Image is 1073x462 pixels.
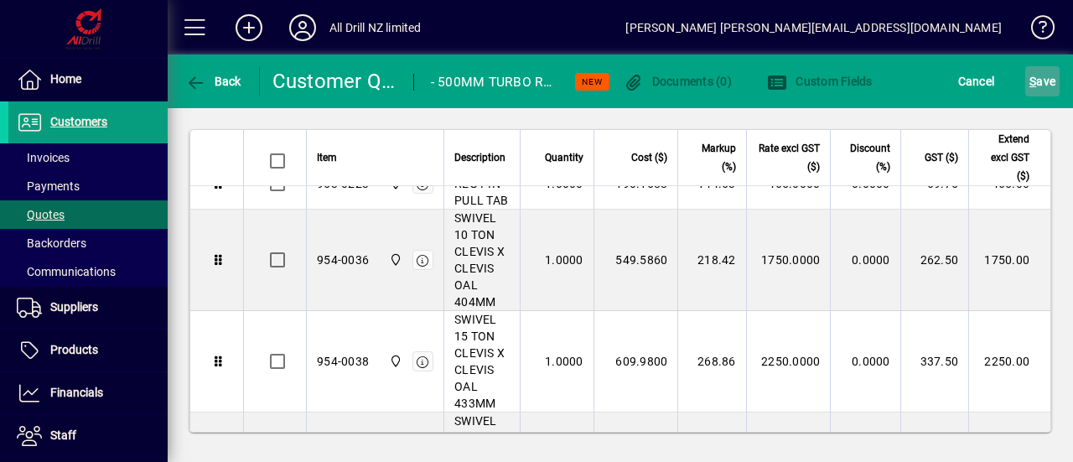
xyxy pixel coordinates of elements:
[168,66,260,96] app-page-header-button: Back
[8,143,168,172] a: Invoices
[968,311,1050,413] td: 2250.00
[385,352,404,371] span: All Drill NZ Limited
[276,13,329,43] button: Profile
[8,372,168,414] a: Financials
[454,148,505,167] span: Description
[454,210,510,310] span: SWIVEL 10 TON CLEVIS X CLEVIS OAL 404MM
[50,386,103,399] span: Financials
[925,148,958,167] span: GST ($)
[582,76,603,87] span: NEW
[329,14,422,41] div: All Drill NZ limited
[545,353,583,370] span: 1.0000
[8,229,168,257] a: Backorders
[1025,66,1060,96] button: Save
[900,210,968,311] td: 262.50
[958,68,995,95] span: Cancel
[50,72,81,86] span: Home
[677,210,745,311] td: 218.42
[50,343,98,356] span: Products
[317,353,369,370] div: 954-0038
[50,115,107,128] span: Customers
[631,148,667,167] span: Cost ($)
[317,252,369,268] div: 954-0036
[8,330,168,371] a: Products
[272,68,397,95] div: Customer Quote
[954,66,999,96] button: Cancel
[830,210,899,311] td: 0.0000
[968,210,1050,311] td: 1750.00
[431,69,554,96] div: - 500MM TURBO REAMER
[900,311,968,413] td: 337.50
[763,66,877,96] button: Custom Fields
[625,14,1002,41] div: [PERSON_NAME] [PERSON_NAME][EMAIL_ADDRESS][DOMAIN_NAME]
[979,130,1029,185] span: Extend excl GST ($)
[1029,68,1055,95] span: ave
[8,59,168,101] a: Home
[841,139,889,176] span: Discount (%)
[317,148,337,167] span: Item
[50,428,76,442] span: Staff
[185,75,241,88] span: Back
[619,66,736,96] button: Documents (0)
[545,252,583,268] span: 1.0000
[757,353,821,370] div: 2250.0000
[1019,3,1052,58] a: Knowledge Base
[594,311,678,413] td: 609.9800
[623,75,732,88] span: Documents (0)
[8,172,168,200] a: Payments
[757,139,821,176] span: Rate excl GST ($)
[8,287,168,329] a: Suppliers
[50,300,98,314] span: Suppliers
[181,66,246,96] button: Back
[454,311,510,412] span: SWIVEL 15 TON CLEVIS X CLEVIS OAL 433MM
[594,210,678,311] td: 549.5860
[385,251,404,269] span: All Drill NZ Limited
[1029,75,1036,88] span: S
[8,415,168,457] a: Staff
[17,265,116,278] span: Communications
[767,75,873,88] span: Custom Fields
[688,139,735,176] span: Markup (%)
[8,257,168,286] a: Communications
[545,148,583,167] span: Quantity
[757,252,821,268] div: 1750.0000
[677,311,745,413] td: 268.86
[222,13,276,43] button: Add
[830,311,899,413] td: 0.0000
[8,200,168,229] a: Quotes
[17,208,65,221] span: Quotes
[17,236,86,250] span: Backorders
[17,151,70,164] span: Invoices
[17,179,80,193] span: Payments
